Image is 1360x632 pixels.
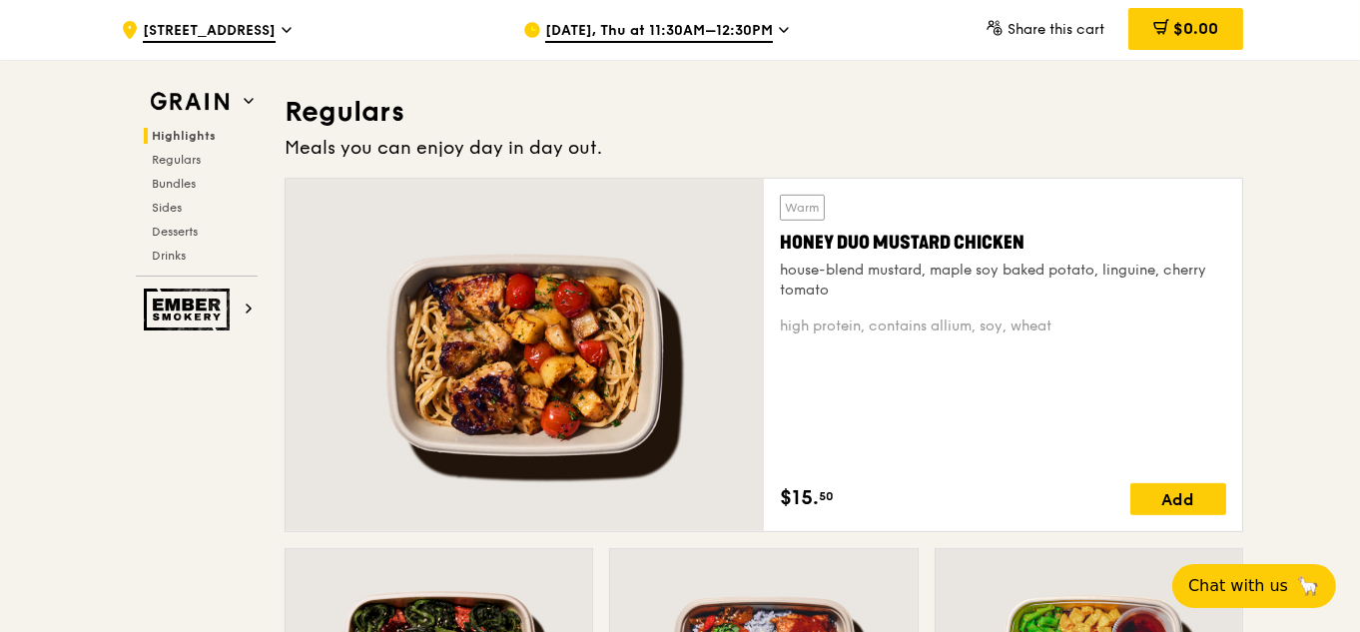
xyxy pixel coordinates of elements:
img: Ember Smokery web logo [144,289,236,330]
button: Chat with us🦙 [1172,564,1336,608]
h3: Regulars [285,94,1243,130]
span: Regulars [152,153,201,167]
div: high protein, contains allium, soy, wheat [780,316,1226,336]
span: $0.00 [1173,19,1218,38]
span: Bundles [152,177,196,191]
div: Add [1130,483,1226,515]
span: Desserts [152,225,198,239]
span: [STREET_ADDRESS] [143,21,276,43]
span: [DATE], Thu at 11:30AM–12:30PM [545,21,773,43]
div: Meals you can enjoy day in day out. [285,134,1243,162]
div: Honey Duo Mustard Chicken [780,229,1226,257]
div: house-blend mustard, maple soy baked potato, linguine, cherry tomato [780,261,1226,301]
span: Chat with us [1188,574,1288,598]
span: Highlights [152,129,216,143]
span: $15. [780,483,819,513]
div: Warm [780,195,825,221]
img: Grain web logo [144,84,236,120]
span: Sides [152,201,182,215]
span: Drinks [152,249,186,263]
span: 🦙 [1296,574,1320,598]
span: Share this cart [1008,21,1104,38]
span: 50 [819,488,834,504]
